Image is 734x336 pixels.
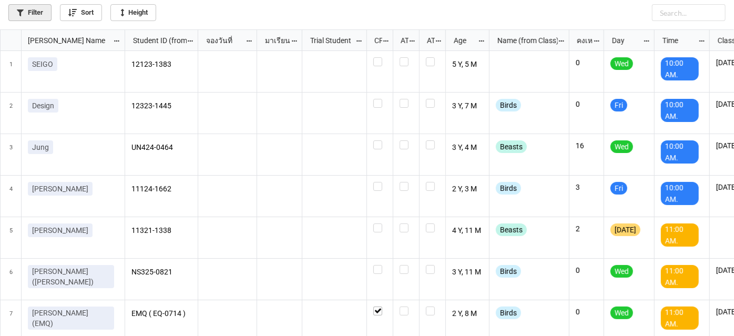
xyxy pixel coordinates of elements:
p: UN424-0464 [131,140,192,155]
a: Sort [60,4,102,21]
span: 3 [9,134,13,175]
div: Fri [610,182,627,195]
p: 12123-1383 [131,57,192,72]
p: 2 [576,223,597,234]
span: 5 [9,217,13,258]
p: 0 [576,307,597,317]
div: CF [368,35,383,46]
div: 10:00 AM. [661,99,699,122]
p: [PERSON_NAME] (EMQ) [32,308,110,329]
div: [DATE] [610,223,640,236]
div: Wed [610,265,633,278]
p: EMQ ( EQ-0714 ) [131,307,192,321]
span: 2 [9,93,13,134]
a: Height [110,4,156,21]
span: 1 [9,51,13,92]
div: [PERSON_NAME] Name [22,35,113,46]
span: 4 [9,176,13,217]
a: Filter [8,4,52,21]
p: Jung [32,142,49,152]
div: Wed [610,140,633,153]
p: [PERSON_NAME] [32,184,88,194]
div: Time [656,35,698,46]
p: 2 Y, 8 M [452,307,483,321]
p: Design [32,100,54,111]
div: 11:00 AM. [661,223,699,247]
p: [PERSON_NAME] [32,225,88,236]
p: 0 [576,265,597,276]
p: 4 Y, 11 M [452,223,483,238]
div: Age [447,35,478,46]
p: 11124-1662 [131,182,192,197]
div: Fri [610,99,627,111]
p: 3 Y, 11 M [452,265,483,280]
div: Birds [496,307,521,319]
p: 2 Y, 3 M [452,182,483,197]
div: grid [1,30,125,51]
div: คงเหลือ (from Nick Name) [570,35,593,46]
div: Student ID (from [PERSON_NAME] Name) [127,35,187,46]
div: Name (from Class) [491,35,557,46]
div: Trial Student [304,35,355,46]
div: Beasts [496,223,527,236]
div: จองวันที่ [200,35,246,46]
div: Wed [610,307,633,319]
p: 12323-1445 [131,99,192,114]
p: NS325-0821 [131,265,192,280]
div: Beasts [496,140,527,153]
div: Birds [496,99,521,111]
div: 10:00 AM. [661,182,699,205]
input: Search... [652,4,726,21]
div: 10:00 AM. [661,57,699,80]
p: 16 [576,140,597,151]
div: มาเรียน [259,35,291,46]
p: SEIGO [32,59,53,69]
div: Birds [496,265,521,278]
div: 11:00 AM. [661,307,699,330]
p: 3 [576,182,597,192]
p: 0 [576,57,597,68]
p: 0 [576,99,597,109]
p: 3 Y, 7 M [452,99,483,114]
div: Birds [496,182,521,195]
div: ATT [394,35,409,46]
p: 11321-1338 [131,223,192,238]
span: 6 [9,259,13,300]
p: [PERSON_NAME] ([PERSON_NAME]) [32,266,110,287]
div: Wed [610,57,633,70]
div: 10:00 AM. [661,140,699,164]
p: 5 Y, 5 M [452,57,483,72]
div: ATK [421,35,435,46]
div: Day [606,35,643,46]
div: 11:00 AM. [661,265,699,288]
p: 3 Y, 4 M [452,140,483,155]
